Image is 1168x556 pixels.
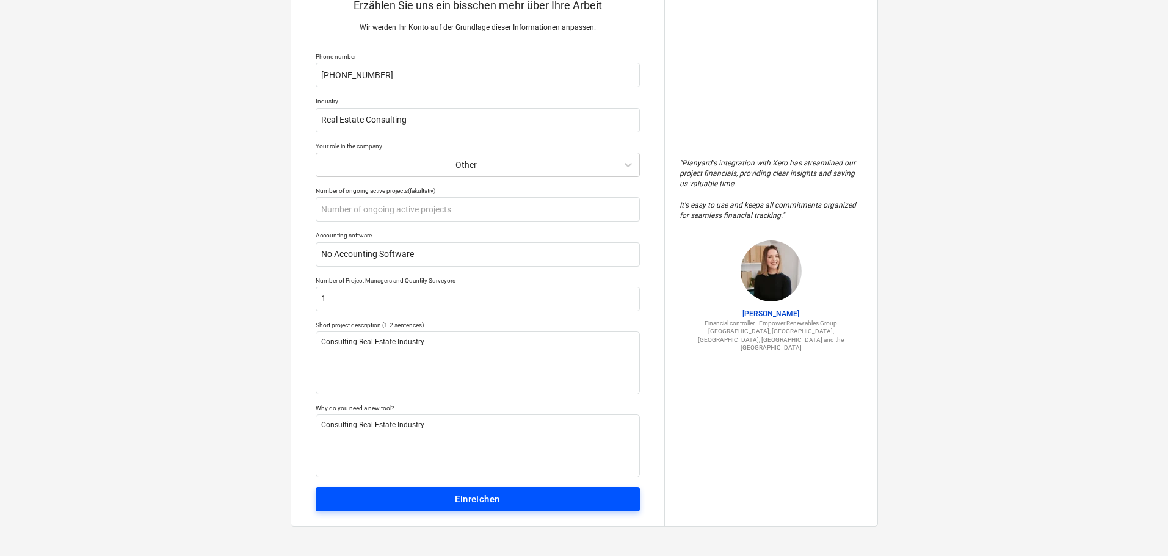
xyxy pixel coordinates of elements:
button: Einreichen [316,487,640,511]
div: Industry [316,97,640,105]
p: Financial controller - Empower Renewables Group [680,319,863,327]
img: Sharon Brown [741,240,802,301]
div: Einreichen [455,491,499,507]
div: Your role in the company [316,142,640,150]
div: Phone number [316,52,640,60]
p: [GEOGRAPHIC_DATA], [GEOGRAPHIC_DATA], [GEOGRAPHIC_DATA], [GEOGRAPHIC_DATA] and the [GEOGRAPHIC_DATA] [680,327,863,352]
div: Accounting software [316,231,640,239]
p: [PERSON_NAME] [680,309,863,319]
div: Number of ongoing active projects (fakultativ) [316,187,640,195]
div: Short project description (1-2 sentences) [316,321,640,329]
p: " Planyard's integration with Xero has streamlined our project financials, providing clear insigh... [680,158,863,221]
div: Why do you need a new tool? [316,404,640,412]
input: Number of ongoing active projects [316,197,640,222]
input: Industry [316,108,640,132]
p: Wir werden Ihr Konto auf der Grundlage dieser Informationen anpassen. [316,23,640,33]
input: Number of Project Managers and Quantity Surveyors [316,287,640,311]
textarea: Consulting Real Estate Industry [316,414,640,477]
div: Number of Project Managers and Quantity Surveyors [316,276,640,284]
input: Your phone number [316,63,640,87]
textarea: Consulting Real Estate Industry [316,331,640,394]
input: Accounting software [316,242,640,267]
